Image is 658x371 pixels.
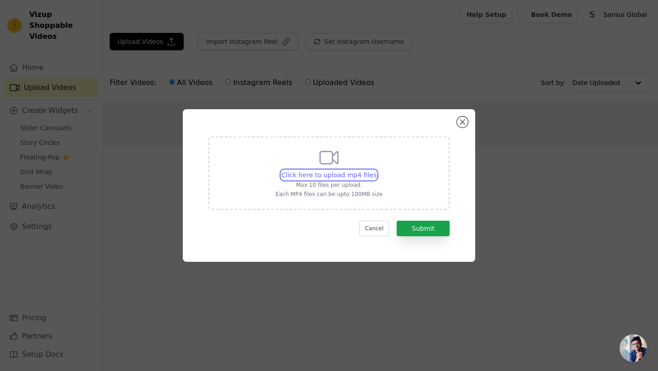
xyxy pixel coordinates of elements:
[359,221,390,236] button: Cancel
[276,181,382,189] p: Max 10 files per upload.
[620,334,647,362] div: Open chat
[457,117,468,127] button: Close modal
[397,221,450,236] button: Submit
[281,171,377,179] span: Click here to upload mp4 files
[276,191,382,198] p: Each MP4 files can be upto 100MB size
